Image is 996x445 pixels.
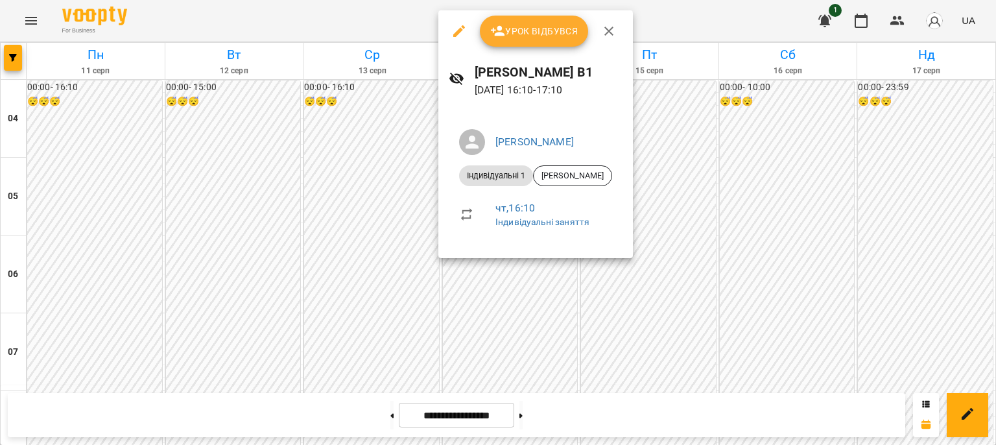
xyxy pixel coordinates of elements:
[534,170,611,182] span: [PERSON_NAME]
[480,16,589,47] button: Урок відбувся
[459,170,533,182] span: Індивідуальні 1
[495,136,574,148] a: [PERSON_NAME]
[490,23,578,39] span: Урок відбувся
[495,217,589,227] a: Індивідуальні заняття
[495,202,535,214] a: чт , 16:10
[533,165,612,186] div: [PERSON_NAME]
[475,62,622,82] h6: [PERSON_NAME] В1
[475,82,622,98] p: [DATE] 16:10 - 17:10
